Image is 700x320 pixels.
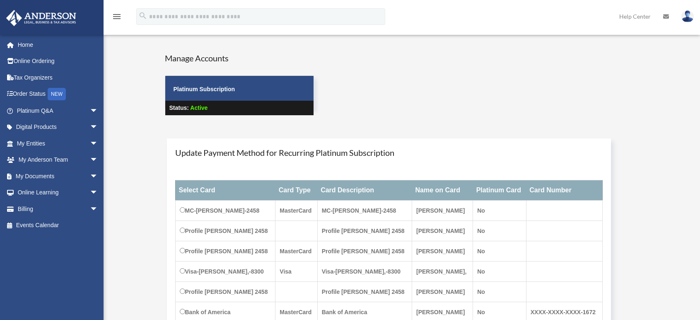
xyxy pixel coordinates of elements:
th: Name on Card [412,180,473,201]
a: Tax Organizers [6,69,111,86]
a: Online Ordering [6,53,111,70]
td: No [473,241,526,262]
th: Card Number [526,180,602,201]
span: arrow_drop_down [90,102,106,119]
td: MC-[PERSON_NAME]-2458 [317,201,412,221]
td: No [473,262,526,282]
td: Profile [PERSON_NAME] 2458 [175,221,275,241]
i: menu [112,12,122,22]
a: My Anderson Teamarrow_drop_down [6,152,111,168]
td: Visa-[PERSON_NAME],-8300 [317,262,412,282]
strong: Status: [169,104,189,111]
td: Visa-[PERSON_NAME],-8300 [175,262,275,282]
a: Online Learningarrow_drop_down [6,184,111,201]
span: arrow_drop_down [90,168,106,185]
td: MC-[PERSON_NAME]-2458 [175,201,275,221]
a: Events Calendar [6,217,111,234]
h4: Update Payment Method for Recurring Platinum Subscription [175,147,603,158]
a: My Documentsarrow_drop_down [6,168,111,184]
th: Select Card [175,180,275,201]
td: [PERSON_NAME] [412,201,473,221]
td: Visa [275,262,317,282]
span: arrow_drop_down [90,152,106,169]
td: Profile [PERSON_NAME] 2458 [317,221,412,241]
a: Platinum Q&Aarrow_drop_down [6,102,111,119]
span: arrow_drop_down [90,135,106,152]
td: [PERSON_NAME], [412,262,473,282]
td: MasterCard [275,241,317,262]
h4: Manage Accounts [165,52,314,64]
a: Billingarrow_drop_down [6,201,111,217]
span: Active [190,104,208,111]
a: My Entitiesarrow_drop_down [6,135,111,152]
td: Profile [PERSON_NAME] 2458 [175,282,275,302]
a: Digital Productsarrow_drop_down [6,119,111,136]
td: [PERSON_NAME] [412,241,473,262]
div: NEW [48,88,66,100]
th: Card Description [317,180,412,201]
td: No [473,201,526,221]
th: Platinum Card [473,180,526,201]
td: Profile [PERSON_NAME] 2458 [317,241,412,262]
a: Home [6,36,111,53]
td: No [473,282,526,302]
span: arrow_drop_down [90,119,106,136]
td: Profile [PERSON_NAME] 2458 [317,282,412,302]
img: User Pic [681,10,694,22]
th: Card Type [275,180,317,201]
a: Order StatusNEW [6,86,111,103]
a: menu [112,15,122,22]
td: No [473,221,526,241]
span: arrow_drop_down [90,184,106,201]
td: [PERSON_NAME] [412,221,473,241]
strong: Platinum Subscription [174,86,235,92]
td: [PERSON_NAME] [412,282,473,302]
span: arrow_drop_down [90,201,106,218]
td: MasterCard [275,201,317,221]
i: search [138,11,147,20]
img: Anderson Advisors Platinum Portal [4,10,79,26]
td: Profile [PERSON_NAME] 2458 [175,241,275,262]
